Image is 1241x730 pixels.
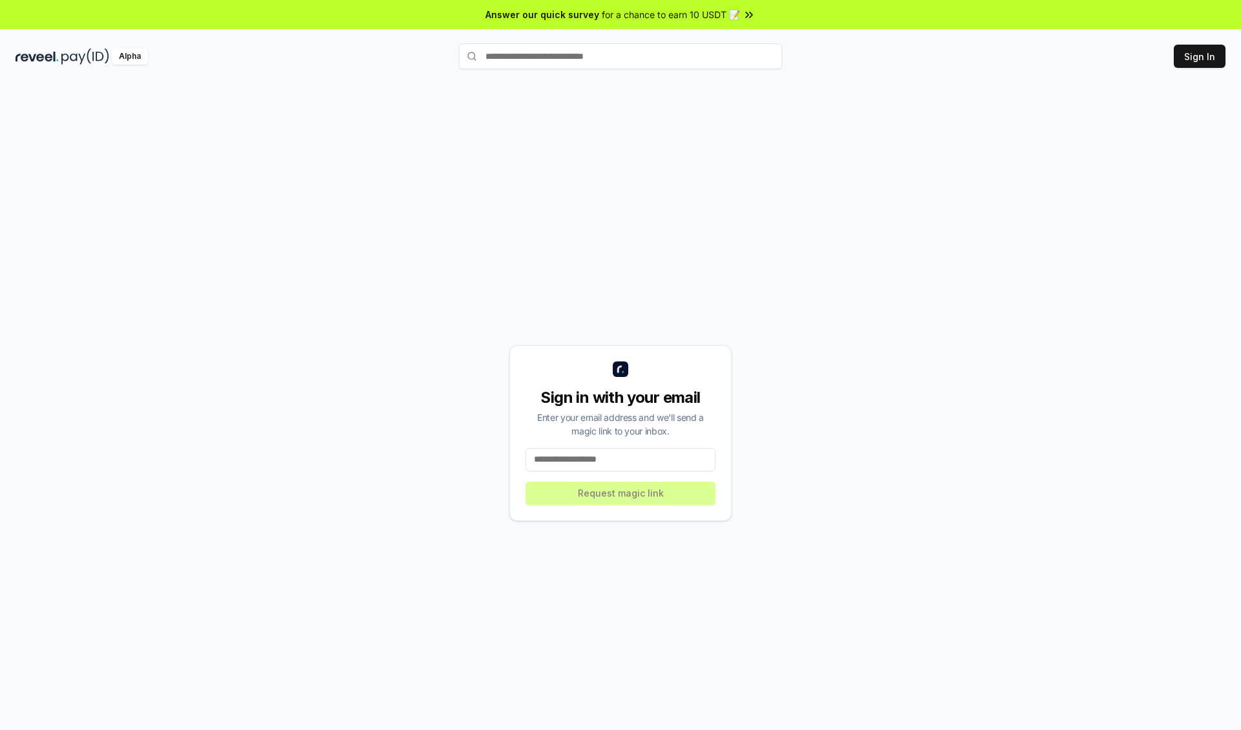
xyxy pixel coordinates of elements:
span: Answer our quick survey [485,8,599,21]
div: Sign in with your email [525,387,716,408]
div: Enter your email address and we’ll send a magic link to your inbox. [525,411,716,438]
img: pay_id [61,48,109,65]
img: reveel_dark [16,48,59,65]
span: for a chance to earn 10 USDT 📝 [602,8,740,21]
button: Sign In [1174,45,1225,68]
div: Alpha [112,48,148,65]
img: logo_small [613,361,628,377]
